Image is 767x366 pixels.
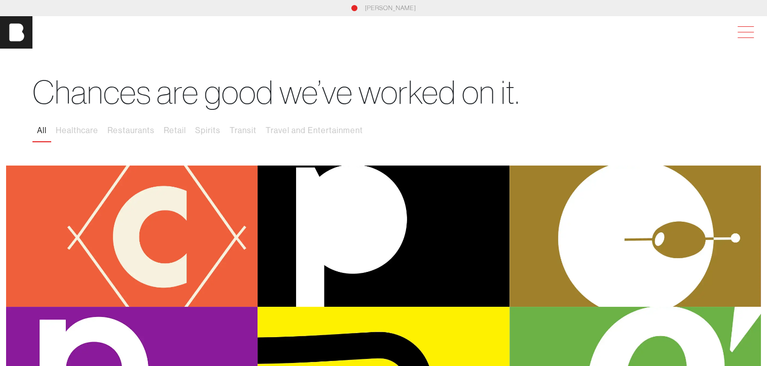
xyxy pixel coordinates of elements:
button: Spirits [191,120,225,141]
button: Healthcare [51,120,103,141]
button: Travel and Entertainment [261,120,368,141]
a: [PERSON_NAME] [365,4,416,13]
h1: Chances are good we’ve worked on it. [32,73,735,112]
button: Retail [159,120,191,141]
button: Restaurants [103,120,159,141]
button: All [32,120,51,141]
button: Transit [225,120,261,141]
